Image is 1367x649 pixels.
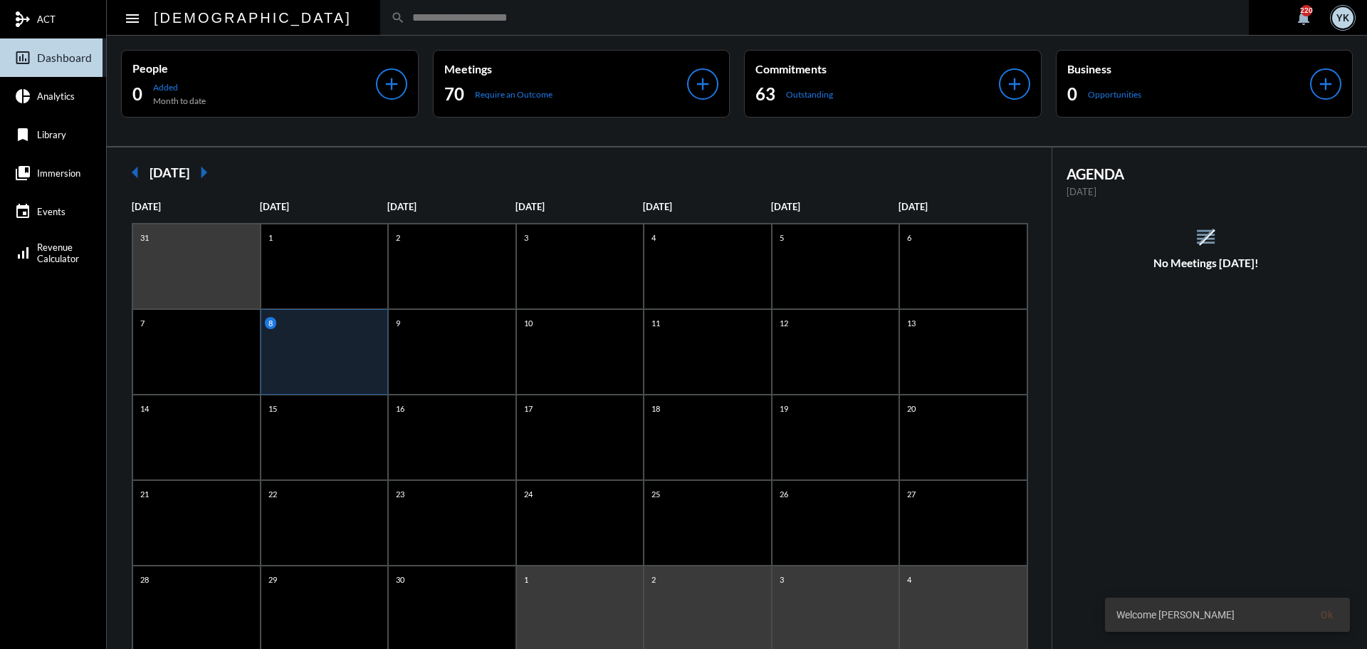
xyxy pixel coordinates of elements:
p: 29 [265,573,281,586]
p: 31 [137,232,152,244]
p: Commitments [755,62,999,76]
mat-icon: arrow_left [121,158,150,187]
p: 17 [520,403,536,415]
p: Meetings [444,62,688,76]
mat-icon: add [1316,74,1336,94]
span: Events [37,206,66,217]
p: 19 [776,403,792,415]
mat-icon: add [1005,74,1025,94]
p: 1 [520,573,532,586]
p: 26 [776,488,792,500]
mat-icon: Side nav toggle icon [124,10,141,27]
p: [DATE] [515,201,644,212]
p: 15 [265,403,281,415]
button: Toggle sidenav [118,4,147,32]
p: 6 [904,232,915,244]
p: 11 [648,317,664,329]
p: 2 [392,232,404,244]
p: [DATE] [771,201,899,212]
mat-icon: signal_cellular_alt [14,244,31,261]
p: 7 [137,317,148,329]
span: Library [37,129,66,140]
span: ACT [37,14,56,25]
h2: 63 [755,83,775,105]
p: 13 [904,317,919,329]
p: 4 [904,573,915,586]
mat-icon: insert_chart_outlined [14,49,31,66]
p: [DATE] [260,201,388,212]
span: Welcome [PERSON_NAME] [1116,608,1235,622]
p: Outstanding [786,89,833,100]
p: 10 [520,317,536,329]
span: Revenue Calculator [37,242,79,264]
mat-icon: arrow_right [189,158,218,187]
h2: [DEMOGRAPHIC_DATA] [154,6,352,29]
p: [DATE] [643,201,771,212]
p: People [132,61,376,75]
p: 1 [265,232,276,244]
button: Ok [1309,602,1344,628]
p: 20 [904,403,919,415]
span: Dashboard [37,51,92,64]
p: Added [153,82,206,93]
mat-icon: add [382,74,402,94]
p: 5 [776,232,787,244]
p: 30 [392,573,408,586]
p: 8 [265,317,276,329]
p: 28 [137,573,152,586]
mat-icon: notifications [1295,9,1312,26]
p: 24 [520,488,536,500]
p: 4 [648,232,659,244]
span: Analytics [37,90,75,102]
p: 16 [392,403,408,415]
p: 2 [648,573,659,586]
h2: 70 [444,83,464,105]
div: YK [1332,7,1353,28]
span: Ok [1321,609,1333,621]
h2: AGENDA [1067,165,1346,182]
h2: [DATE] [150,165,189,180]
p: Require an Outcome [475,89,552,100]
p: 3 [520,232,532,244]
p: 14 [137,403,152,415]
p: 21 [137,488,152,500]
p: Opportunities [1088,89,1141,100]
mat-icon: bookmark [14,126,31,143]
p: 18 [648,403,664,415]
p: 25 [648,488,664,500]
p: 9 [392,317,404,329]
span: Immersion [37,167,80,179]
h2: 0 [1067,83,1077,105]
p: [DATE] [132,201,260,212]
div: 220 [1301,5,1312,16]
mat-icon: pie_chart [14,88,31,105]
h2: 0 [132,83,142,105]
mat-icon: collections_bookmark [14,165,31,182]
p: [DATE] [899,201,1027,212]
p: Business [1067,62,1311,76]
mat-icon: add [693,74,713,94]
p: 12 [776,317,792,329]
mat-icon: search [391,11,405,25]
p: [DATE] [387,201,515,212]
p: 3 [776,573,787,586]
p: 23 [392,488,408,500]
mat-icon: reorder [1194,225,1217,249]
p: Month to date [153,95,206,106]
h5: No Meetings [DATE]! [1052,256,1361,269]
p: 27 [904,488,919,500]
mat-icon: mediation [14,11,31,28]
mat-icon: event [14,203,31,220]
p: 22 [265,488,281,500]
p: [DATE] [1067,186,1346,197]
